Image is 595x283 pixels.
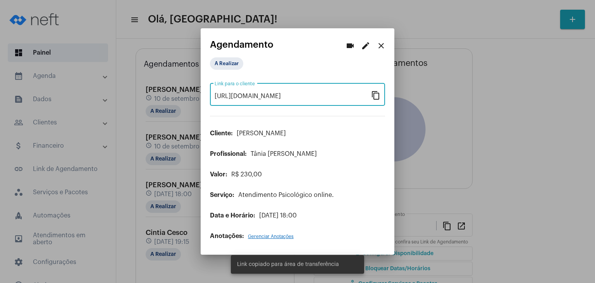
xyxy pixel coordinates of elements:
[237,130,286,136] span: [PERSON_NAME]
[346,41,355,50] mat-icon: videocam
[231,171,262,178] span: R$ 230,00
[371,90,380,100] mat-icon: content_copy
[210,212,255,219] span: Data e Horário:
[210,40,273,50] span: Agendamento
[251,151,317,157] span: Tânia [PERSON_NAME]
[248,234,294,239] span: Gerenciar Anotações
[210,192,234,198] span: Serviço:
[237,261,339,268] span: Link copiado para área de transferência
[259,212,297,219] span: [DATE] 18:00
[210,171,227,178] span: Valor:
[210,130,233,136] span: Cliente:
[210,233,244,239] span: Anotações:
[215,93,371,100] input: Link
[361,41,370,50] mat-icon: edit
[210,151,247,157] span: Profissional:
[238,192,334,198] span: Atendimento Psicológico online.
[377,41,386,50] mat-icon: close
[210,57,243,70] mat-chip: A Realizar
